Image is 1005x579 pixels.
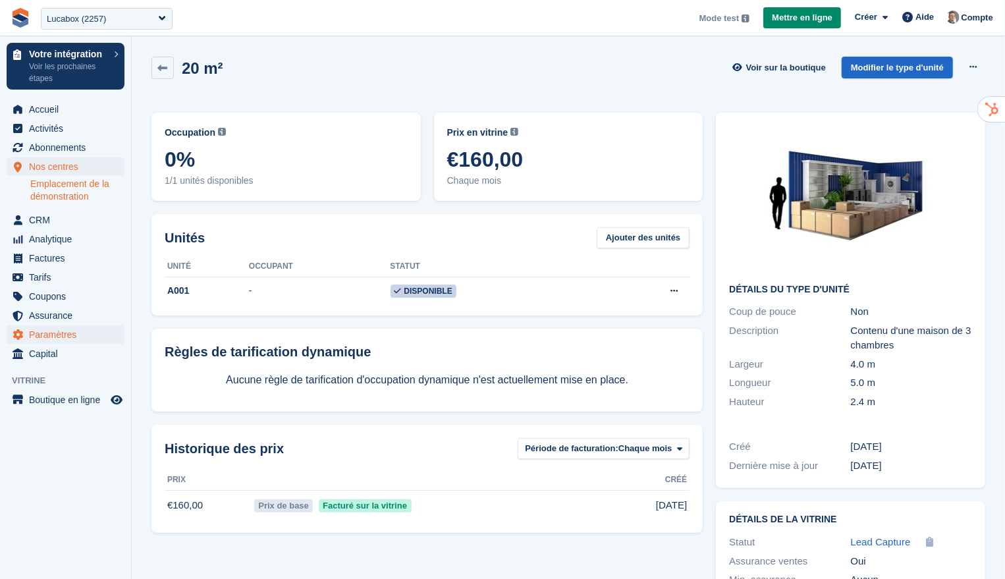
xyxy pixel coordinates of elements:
img: icon-info-grey-7440780725fd019a000dd9b08b2336e03edf1995a4989e88bcd33f0948082b44.svg [742,14,749,22]
h2: Détails de la vitrine [729,514,972,525]
a: menu [7,138,124,157]
p: Voir les prochaines étapes [29,61,107,84]
th: Occupant [249,256,391,277]
a: menu [7,230,124,248]
a: Emplacement de la démonstration [30,178,124,203]
a: menu [7,325,124,344]
span: Activités [29,119,108,138]
div: Statut [729,535,850,550]
span: Lead Capture [851,536,911,547]
a: menu [7,287,124,306]
span: Accueil [29,100,108,119]
div: 5.0 m [851,375,972,391]
th: Statut [391,256,602,277]
span: 1/1 unités disponibles [165,174,408,188]
a: Lead Capture [851,535,911,550]
div: Coup de pouce [729,304,850,319]
img: stora-icon-8386f47178a22dfd0bd8f6a31ec36ba5ce8667c1dd55bd0f319d3a0aa187defe.svg [11,8,30,28]
div: A001 [165,284,249,298]
a: menu [7,119,124,138]
span: Chaque mois [618,442,672,455]
a: menu [7,306,124,325]
img: Sebastien Bonnier [946,11,960,24]
div: [DATE] [851,439,972,455]
div: Lucabox (2257) [47,13,106,26]
span: Analytique [29,230,108,248]
span: Coupons [29,287,108,306]
td: - [249,277,391,305]
a: menu [7,391,124,409]
th: Prix [165,470,252,491]
a: Ajouter des unités [597,227,690,249]
div: Créé [729,439,850,455]
span: Mode test [699,12,740,25]
span: Abonnements [29,138,108,157]
span: [DATE] [656,498,687,513]
p: Aucune règle de tarification d'occupation dynamique n'est actuellement mise en place. [165,372,690,388]
p: Votre intégration [29,49,107,59]
span: Période de facturation: [525,442,618,455]
span: Tarifs [29,268,108,287]
div: Largeur [729,357,850,372]
span: Vitrine [12,374,131,387]
span: Compte [962,11,993,24]
div: Oui [851,554,972,569]
a: Mettre en ligne [763,7,841,29]
span: Historique des prix [165,439,284,458]
span: Chaque mois [447,174,690,188]
button: Période de facturation: Chaque mois [518,438,690,460]
div: Contenu d'une maison de 3 chambres [851,323,972,353]
a: Voir sur la boutique [731,57,831,78]
span: €160,00 [447,148,690,171]
div: Description [729,323,850,353]
a: menu [7,211,124,229]
span: 0% [165,148,408,171]
div: 2.4 m [851,395,972,410]
div: Non [851,304,972,319]
span: Nos centres [29,157,108,176]
span: Capital [29,345,108,363]
span: Paramètres [29,325,108,344]
div: Longueur [729,375,850,391]
span: Créer [855,11,877,24]
a: Modifier le type d'unité [842,57,953,78]
div: Dernière mise à jour [729,458,850,474]
img: icon-info-grey-7440780725fd019a000dd9b08b2336e03edf1995a4989e88bcd33f0948082b44.svg [218,128,226,136]
img: icon-info-grey-7440780725fd019a000dd9b08b2336e03edf1995a4989e88bcd33f0948082b44.svg [510,128,518,136]
div: Hauteur [729,395,850,410]
span: Aide [915,11,934,24]
a: menu [7,345,124,363]
span: Créé [665,474,687,485]
span: Factures [29,249,108,267]
a: menu [7,100,124,119]
span: Disponible [391,285,456,298]
div: Assurance ventes [729,554,850,569]
a: Votre intégration Voir les prochaines étapes [7,43,124,90]
a: menu [7,268,124,287]
span: Voir sur la boutique [746,61,826,74]
img: 20.jpg [752,126,950,274]
span: Boutique en ligne [29,391,108,409]
span: CRM [29,211,108,229]
div: Règles de tarification dynamique [165,342,690,362]
span: Assurance [29,306,108,325]
span: Prix en vitrine [447,126,508,140]
h2: 20 m² [182,59,223,77]
span: Facturé sur la vitrine [319,499,412,512]
th: Unité [165,256,249,277]
span: Mettre en ligne [772,11,832,24]
h2: Unités [165,228,205,248]
span: Occupation [165,126,215,140]
span: Prix de base [254,499,313,512]
a: menu [7,249,124,267]
div: 4.0 m [851,357,972,372]
td: €160,00 [165,491,252,520]
a: Boutique d'aperçu [109,392,124,408]
h2: Détails du type d'unité [729,285,972,295]
div: [DATE] [851,458,972,474]
a: menu [7,157,124,176]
